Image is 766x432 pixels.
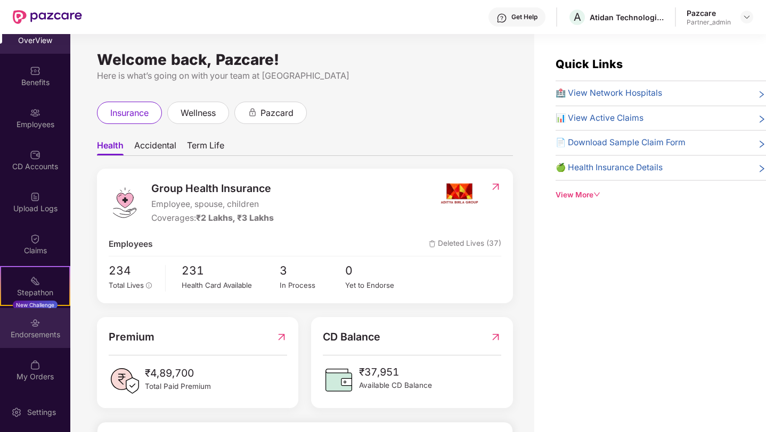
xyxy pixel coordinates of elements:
[182,280,280,291] div: Health Card Available
[1,287,69,298] div: Stepathon
[574,11,581,23] span: A
[556,161,663,175] span: 🍏 Health Insurance Details
[151,180,274,197] span: Group Health Insurance
[11,407,22,418] img: svg+xml;base64,PHN2ZyBpZD0iU2V0dGluZy0yMHgyMCIgeG1sbnM9Imh0dHA6Ly93d3cudzMub3JnLzIwMDAvc3ZnIiB3aW...
[181,106,216,120] span: wellness
[30,149,40,160] img: svg+xml;base64,PHN2ZyBpZD0iQ0RfQWNjb3VudHMiIGRhdGEtbmFtZT0iQ0QgQWNjb3VudHMiIHhtbG5zPSJodHRwOi8vd3...
[134,140,176,155] span: Accidental
[323,364,355,396] img: CDBalanceIcon
[280,262,345,279] span: 3
[97,55,513,64] div: Welcome back, Pazcare!
[248,107,257,117] div: animation
[687,8,731,18] div: Pazcare
[439,180,479,207] img: insurerIcon
[757,89,766,100] span: right
[109,187,141,219] img: logo
[757,163,766,175] span: right
[13,10,82,24] img: New Pazcare Logo
[187,140,224,155] span: Term Life
[151,198,274,211] span: Employee, spouse, children
[593,191,601,198] span: down
[323,329,380,345] span: CD Balance
[13,301,58,309] div: New Challenge
[109,262,158,279] span: 234
[30,360,40,370] img: svg+xml;base64,PHN2ZyBpZD0iTXlfT3JkZXJzIiBkYXRhLW5hbWU9Ik15IE9yZGVycyIgeG1sbnM9Imh0dHA6Ly93d3cudz...
[496,13,507,23] img: svg+xml;base64,PHN2ZyBpZD0iSGVscC0zMngzMiIgeG1sbnM9Imh0dHA6Ly93d3cudzMub3JnLzIwMDAvc3ZnIiB3aWR0aD...
[30,65,40,76] img: svg+xml;base64,PHN2ZyBpZD0iQmVuZWZpdHMiIHhtbG5zPSJodHRwOi8vd3d3LnczLm9yZy8yMDAwL3N2ZyIgd2lkdGg9Ij...
[359,364,432,380] span: ₹37,951
[145,365,211,381] span: ₹4,89,700
[556,112,643,125] span: 📊 View Active Claims
[109,238,153,251] span: Employees
[429,238,501,251] span: Deleted Lives (37)
[556,87,662,100] span: 🏥 View Network Hospitals
[429,240,436,247] img: deleteIcon
[490,181,501,192] img: RedirectIcon
[280,280,345,291] div: In Process
[145,381,211,392] span: Total Paid Premium
[556,189,766,201] div: View More
[109,329,154,345] span: Premium
[511,13,537,21] div: Get Help
[30,276,40,286] img: svg+xml;base64,PHN2ZyB4bWxucz0iaHR0cDovL3d3dy53My5vcmcvMjAwMC9zdmciIHdpZHRoPSIyMSIgaGVpZ2h0PSIyMC...
[196,213,274,223] span: ₹2 Lakhs, ₹3 Lakhs
[260,106,294,120] span: pazcard
[556,57,623,71] span: Quick Links
[490,329,501,345] img: RedirectIcon
[97,140,124,155] span: Health
[345,262,411,279] span: 0
[345,280,411,291] div: Yet to Endorse
[182,262,280,279] span: 231
[146,283,152,289] span: info-circle
[110,106,149,120] span: insurance
[97,69,513,82] div: Here is what’s going on with your team at [GEOGRAPHIC_DATA]
[687,18,731,27] div: Partner_admin
[359,380,432,391] span: Available CD Balance
[757,114,766,125] span: right
[30,107,40,118] img: svg+xml;base64,PHN2ZyBpZD0iRW1wbG95ZWVzIiB4bWxucz0iaHR0cDovL3d3dy53My5vcmcvMjAwMC9zdmciIHdpZHRoPS...
[556,136,686,149] span: 📄 Download Sample Claim Form
[757,138,766,149] span: right
[30,192,40,202] img: svg+xml;base64,PHN2ZyBpZD0iVXBsb2FkX0xvZ3MiIGRhdGEtbmFtZT0iVXBsb2FkIExvZ3MiIHhtbG5zPSJodHRwOi8vd3...
[109,281,144,289] span: Total Lives
[743,13,751,21] img: svg+xml;base64,PHN2ZyBpZD0iRHJvcGRvd24tMzJ4MzIiIHhtbG5zPSJodHRwOi8vd3d3LnczLm9yZy8yMDAwL3N2ZyIgd2...
[109,365,141,397] img: PaidPremiumIcon
[151,212,274,225] div: Coverages:
[24,407,59,418] div: Settings
[30,234,40,244] img: svg+xml;base64,PHN2ZyBpZD0iQ2xhaW0iIHhtbG5zPSJodHRwOi8vd3d3LnczLm9yZy8yMDAwL3N2ZyIgd2lkdGg9IjIwIi...
[30,318,40,328] img: svg+xml;base64,PHN2ZyBpZD0iRW5kb3JzZW1lbnRzIiB4bWxucz0iaHR0cDovL3d3dy53My5vcmcvMjAwMC9zdmciIHdpZH...
[590,12,664,22] div: Atidan Technologies Pvt Ltd
[276,329,287,345] img: RedirectIcon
